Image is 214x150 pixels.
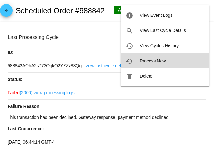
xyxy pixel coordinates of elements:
[126,12,133,19] mat-icon: info
[126,57,133,65] mat-icon: cached
[140,43,179,48] span: View Cycles History
[140,28,186,33] span: View Last Cycle Details
[140,13,173,18] span: View Event Logs
[140,58,166,63] span: Process Now
[126,73,133,80] mat-icon: delete
[126,42,133,50] mat-icon: history
[140,74,152,79] span: Delete
[126,27,133,35] mat-icon: zoom_in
